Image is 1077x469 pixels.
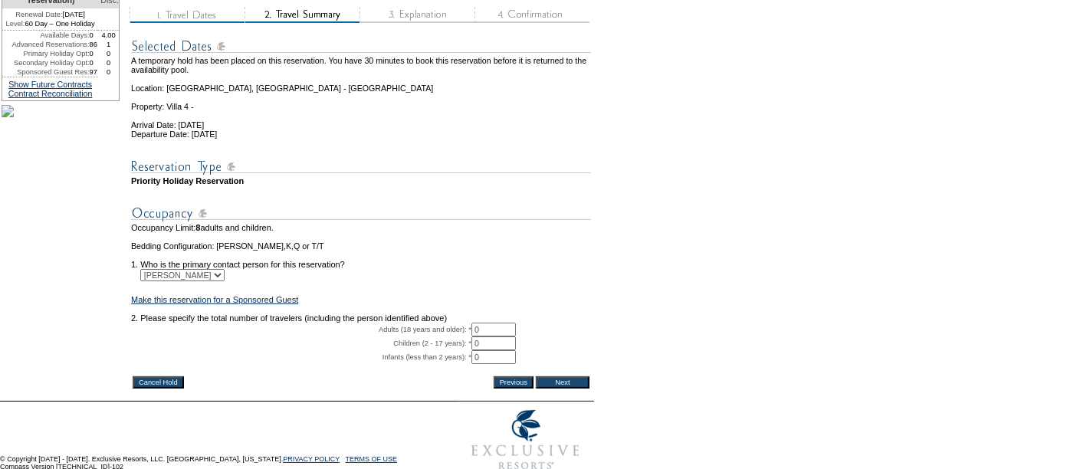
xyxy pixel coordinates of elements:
td: 0 [98,49,119,58]
img: Shot-20-028.jpg [2,105,14,117]
span: 8 [195,223,200,232]
td: Infants (less than 2 years): * [131,350,471,364]
td: A temporary hold has been placed on this reservation. You have 30 minutes to book this reservatio... [131,56,591,74]
td: Advanced Reservations: [2,40,90,49]
a: TERMS OF USE [346,455,398,463]
td: 0 [90,49,99,58]
td: 0 [90,31,99,40]
td: Adults (18 years and older): * [131,323,471,336]
td: 0 [98,58,119,67]
td: Primary Holiday Opt: [2,49,90,58]
td: 97 [90,67,99,77]
input: Next [536,376,589,389]
td: Occupancy Limit: adults and children. [131,223,591,232]
td: 0 [90,58,99,67]
a: Show Future Contracts [8,80,92,89]
td: 1 [98,40,119,49]
a: Make this reservation for a Sponsored Guest [131,295,298,304]
img: subTtlSelectedDates.gif [131,37,591,56]
td: 4.00 [98,31,119,40]
td: [DATE] [2,8,98,19]
a: PRIVACY POLICY [283,455,340,463]
td: Sponsored Guest Res: [2,67,90,77]
td: 2. Please specify the total number of travelers (including the person identified above) [131,313,591,323]
img: step2_state2.gif [245,7,360,23]
td: Location: [GEOGRAPHIC_DATA], [GEOGRAPHIC_DATA] - [GEOGRAPHIC_DATA] [131,74,591,93]
td: Property: Villa 4 - [131,93,591,111]
td: 1. Who is the primary contact person for this reservation? [131,251,591,269]
span: Renewal Date: [15,10,62,19]
a: Contract Reconciliation [8,89,93,98]
td: 0 [98,67,119,77]
td: Departure Date: [DATE] [131,130,591,139]
td: 86 [90,40,99,49]
input: Previous [494,376,534,389]
img: step1_state3.gif [130,7,245,23]
img: step4_state1.gif [474,7,589,23]
img: subTtlResType.gif [131,157,591,176]
td: Arrival Date: [DATE] [131,111,591,130]
td: Children (2 - 17 years): * [131,336,471,350]
td: Priority Holiday Reservation [131,176,591,185]
input: Cancel Hold [133,376,184,389]
td: Bedding Configuration: [PERSON_NAME],K,Q or T/T [131,241,591,251]
td: 60 Day – One Holiday [2,19,98,31]
td: Available Days: [2,31,90,40]
td: Secondary Holiday Opt: [2,58,90,67]
img: subTtlOccupancy.gif [131,204,591,223]
img: step3_state1.gif [360,7,474,23]
span: Level: [6,19,25,28]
